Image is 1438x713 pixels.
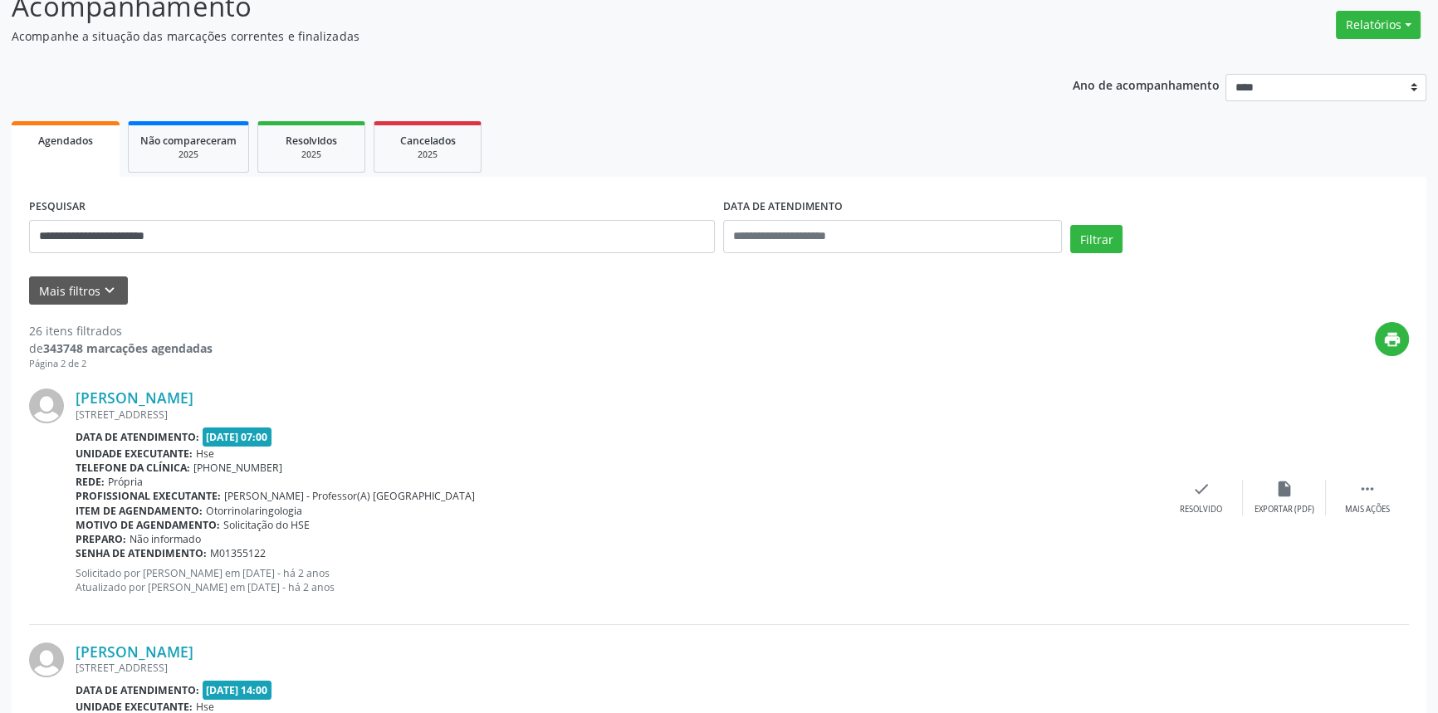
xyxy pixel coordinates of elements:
div: 2025 [386,149,469,161]
img: img [29,388,64,423]
b: Telefone da clínica: [76,461,190,475]
div: Resolvido [1180,504,1222,515]
i:  [1358,480,1377,498]
span: Hse [196,447,214,461]
b: Data de atendimento: [76,430,199,444]
b: Profissional executante: [76,489,221,503]
i: print [1383,330,1401,349]
p: Ano de acompanhamento [1073,74,1220,95]
span: Otorrinolaringologia [206,504,302,518]
span: Solicitação do HSE [223,518,310,532]
p: Solicitado por [PERSON_NAME] em [DATE] - há 2 anos Atualizado por [PERSON_NAME] em [DATE] - há 2 ... [76,566,1160,594]
div: Mais ações [1345,504,1390,515]
span: M01355122 [210,546,266,560]
b: Unidade executante: [76,447,193,461]
div: 26 itens filtrados [29,322,213,339]
span: Própria [108,475,143,489]
div: 2025 [270,149,353,161]
label: PESQUISAR [29,194,86,220]
b: Item de agendamento: [76,504,203,518]
i: check [1192,480,1211,498]
b: Motivo de agendamento: [76,518,220,532]
span: Não informado [130,532,201,546]
a: [PERSON_NAME] [76,642,193,661]
span: Não compareceram [140,134,237,148]
span: [DATE] 07:00 [203,427,272,447]
span: [DATE] 14:00 [203,681,272,700]
strong: 343748 marcações agendadas [43,340,213,356]
div: de [29,339,213,357]
div: [STREET_ADDRESS] [76,661,1160,675]
button: Relatórios [1336,11,1421,39]
a: [PERSON_NAME] [76,388,193,407]
b: Rede: [76,475,105,489]
div: 2025 [140,149,237,161]
span: Agendados [38,134,93,148]
div: Página 2 de 2 [29,357,213,371]
img: img [29,642,64,677]
span: Cancelados [400,134,456,148]
span: [PERSON_NAME] - Professor(A) [GEOGRAPHIC_DATA] [224,489,475,503]
b: Senha de atendimento: [76,546,207,560]
i: insert_drive_file [1275,480,1294,498]
span: Resolvidos [286,134,337,148]
div: [STREET_ADDRESS] [76,408,1160,422]
div: Exportar (PDF) [1255,504,1314,515]
button: Filtrar [1070,225,1123,253]
b: Preparo: [76,532,126,546]
span: [PHONE_NUMBER] [193,461,282,475]
label: DATA DE ATENDIMENTO [723,194,843,220]
p: Acompanhe a situação das marcações correntes e finalizadas [12,27,1002,45]
button: Mais filtroskeyboard_arrow_down [29,276,128,305]
b: Data de atendimento: [76,683,199,697]
button: print [1375,322,1409,356]
i: keyboard_arrow_down [100,281,119,300]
